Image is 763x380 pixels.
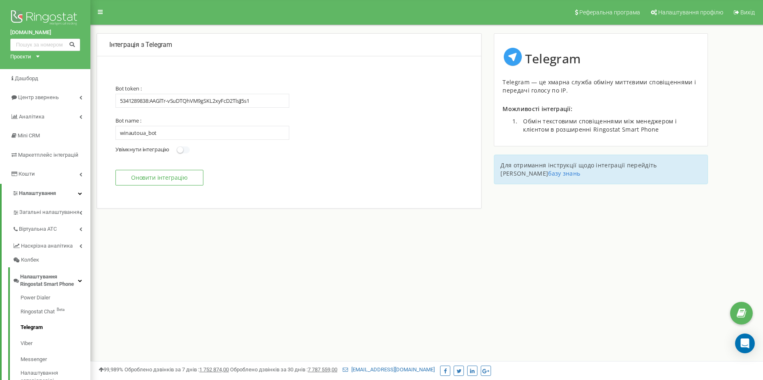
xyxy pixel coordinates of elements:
u: 1 752 874,00 [199,366,229,373]
a: Telegram [21,320,90,336]
div: Проєкти [10,53,31,61]
img: image [503,46,523,67]
p: Інтеграція з Telegram [109,40,469,50]
input: Пошук за номером [10,39,80,51]
button: Оновити інтеграцію [115,170,203,185]
a: [DOMAIN_NAME] [10,29,80,37]
span: Налаштування [19,190,56,196]
span: Налаштування Ringostat Smart Phone [20,273,78,288]
a: [EMAIL_ADDRESS][DOMAIN_NAME] [343,366,435,373]
span: 99,989% [99,366,123,373]
a: Power Dialer [21,294,90,304]
a: Налаштування [2,184,90,203]
span: Оброблено дзвінків за 30 днів : [230,366,337,373]
img: Ringostat logo [10,8,80,29]
span: Аналiтика [19,114,44,120]
a: Messenger [21,352,90,368]
span: Реферальна програма [579,9,640,16]
span: Telegram [525,50,581,67]
span: Загальні налаштування [19,209,79,216]
span: Колбек [21,256,39,264]
span: Оброблено дзвінків за 7 днів : [124,366,229,373]
u: 7 787 559,00 [308,366,337,373]
li: Обмін текстовими сповіщеннями між менеджером і клієнтом в розширенні Ringostat Smart Phone [519,117,699,134]
a: базу знань [548,169,580,177]
span: Кошти [18,171,35,177]
span: Віртуальна АТС [19,225,57,233]
p: Можливості інтеграції: [503,105,699,113]
span: Mini CRM [18,132,40,139]
span: Наскрізна аналітика [21,242,73,250]
div: Telegram — це хмарна служба обміну миттєвими сповіщеннями і передачі голосу по IP. [503,78,699,95]
a: Наскрізна аналітика [12,236,90,253]
span: Маркетплейс інтеграцій [18,152,78,158]
a: Ringostat ChatBeta [21,304,90,320]
div: Open Intercom Messenger [735,334,755,353]
span: Центр звернень [18,94,59,100]
a: Viber [21,336,90,352]
p: Для отримання інструкції щодо інтеграції перейдіть [PERSON_NAME] [500,161,701,178]
label: Bot token : [115,85,141,92]
span: Увімкнути інтеграцію [115,146,169,153]
a: Колбек [12,253,90,267]
a: Налаштування Ringostat Smart Phone [12,267,90,292]
a: Загальні налаштування [12,203,90,220]
a: Віртуальна АТС [12,220,90,236]
span: Дашборд [15,75,38,81]
label: Bot name : [115,117,141,124]
span: Вихід [740,9,755,16]
span: Налаштування профілю [658,9,723,16]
